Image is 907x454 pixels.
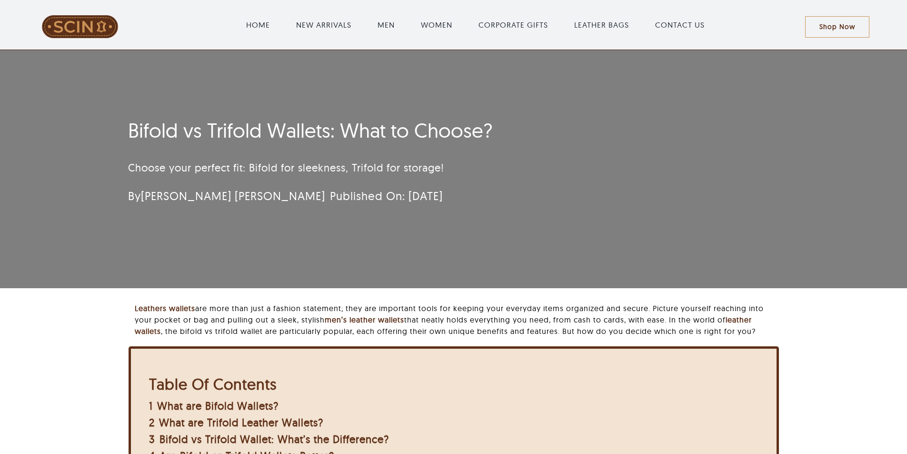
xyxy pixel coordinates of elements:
[819,23,855,31] span: Shop Now
[246,19,270,30] a: HOME
[128,119,666,142] h1: Bifold vs Trifold Wallets: What to Choose?
[149,416,155,429] span: 2
[149,433,155,446] span: 3
[159,416,323,429] span: What are Trifold Leather Wallets?
[141,189,325,203] a: [PERSON_NAME] [PERSON_NAME]
[135,303,778,337] p: are more than just a fashion statement; they are important tools for keeping your everyday items ...
[128,189,325,203] span: By
[805,16,869,38] a: Shop Now
[149,374,277,393] b: Table Of Contents
[149,399,153,413] span: 1
[149,416,323,429] a: 2 What are Trifold Leather Wallets?
[296,19,351,30] a: NEW ARRIVALS
[325,315,404,324] a: men’s leather wallets
[149,399,279,413] a: 1 What are Bifold Wallets?
[655,19,705,30] a: CONTACT US
[157,399,279,413] span: What are Bifold Wallets?
[135,303,195,313] a: Leathers wallets
[128,160,666,176] p: Choose your perfect fit: Bifold for sleekness, Trifold for storage!
[330,189,443,203] span: Published On: [DATE]
[149,433,389,446] a: 3 Bifold vs Trifold Wallet: What’s the Difference?
[478,19,548,30] a: CORPORATE GIFTS
[378,19,395,30] a: MEN
[421,19,452,30] a: WOMEN
[574,19,629,30] a: LEATHER BAGS
[146,10,805,40] nav: Main Menu
[159,433,389,446] span: Bifold vs Trifold Wallet: What’s the Difference?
